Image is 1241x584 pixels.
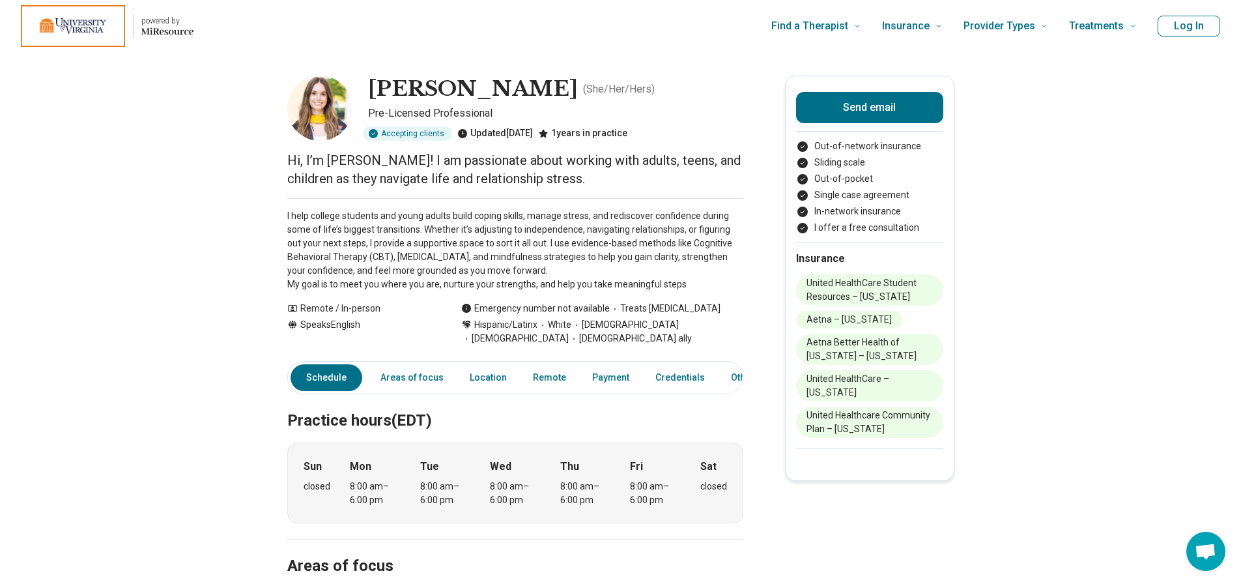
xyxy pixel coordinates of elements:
[630,480,680,507] div: 8:00 am – 6:00 pm
[648,364,713,391] a: Credentials
[490,480,540,507] div: 8:00 am – 6:00 pm
[287,443,743,523] div: When does the program meet?
[287,379,743,432] h2: Practice hours (EDT)
[287,209,743,291] p: I help college students and young adults build coping skills, manage stress, and rediscover confi...
[560,459,579,474] strong: Thu
[462,364,515,391] a: Location
[796,251,943,267] h2: Insurance
[571,318,679,332] span: [DEMOGRAPHIC_DATA]
[771,17,848,35] span: Find a Therapist
[350,459,371,474] strong: Mon
[796,156,943,169] li: Sliding scale
[700,459,717,474] strong: Sat
[538,126,627,141] div: 1 years in practice
[420,480,470,507] div: 8:00 am – 6:00 pm
[287,76,352,141] img: Sarah Dulaney, Pre-Licensed Professional
[700,480,727,493] div: closed
[141,16,193,26] p: powered by
[796,139,943,153] li: Out-of-network insurance
[373,364,451,391] a: Areas of focus
[882,17,930,35] span: Insurance
[560,480,610,507] div: 8:00 am – 6:00 pm
[461,332,569,345] span: [DEMOGRAPHIC_DATA]
[796,188,943,202] li: Single case agreement
[304,459,322,474] strong: Sun
[287,302,435,315] div: Remote / In-person
[723,364,770,391] a: Other
[304,480,330,493] div: closed
[796,274,943,306] li: United HealthCare Student Resources – [US_STATE]
[610,302,720,315] span: Treats [MEDICAL_DATA]
[1186,532,1225,571] a: Open chat
[537,318,571,332] span: White
[368,76,578,103] h1: [PERSON_NAME]
[350,480,400,507] div: 8:00 am – 6:00 pm
[525,364,574,391] a: Remote
[583,81,655,97] p: ( She/Her/Hers )
[1158,16,1220,36] button: Log In
[368,106,743,121] p: Pre-Licensed Professional
[474,318,537,332] span: Hispanic/Latinx
[584,364,637,391] a: Payment
[796,334,943,365] li: Aetna Better Health of [US_STATE] – [US_STATE]
[963,17,1035,35] span: Provider Types
[796,139,943,235] ul: Payment options
[287,151,743,188] p: Hi, I’m [PERSON_NAME]! I am passionate about working with adults, teens, and children as they nav...
[291,364,362,391] a: Schedule
[287,524,743,577] h2: Areas of focus
[796,172,943,186] li: Out-of-pocket
[287,318,435,345] div: Speaks English
[490,459,511,474] strong: Wed
[796,311,902,328] li: Aetna – [US_STATE]
[796,407,943,438] li: United Healthcare Community Plan – [US_STATE]
[630,459,643,474] strong: Fri
[796,221,943,235] li: I offer a free consultation
[363,126,452,141] div: Accepting clients
[21,5,193,47] a: Home page
[796,205,943,218] li: In-network insurance
[1069,17,1124,35] span: Treatments
[796,370,943,401] li: United HealthCare – [US_STATE]
[420,459,439,474] strong: Tue
[457,126,533,141] div: Updated [DATE]
[796,92,943,123] button: Send email
[461,302,610,315] div: Emergency number not available
[569,332,692,345] span: [DEMOGRAPHIC_DATA] ally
